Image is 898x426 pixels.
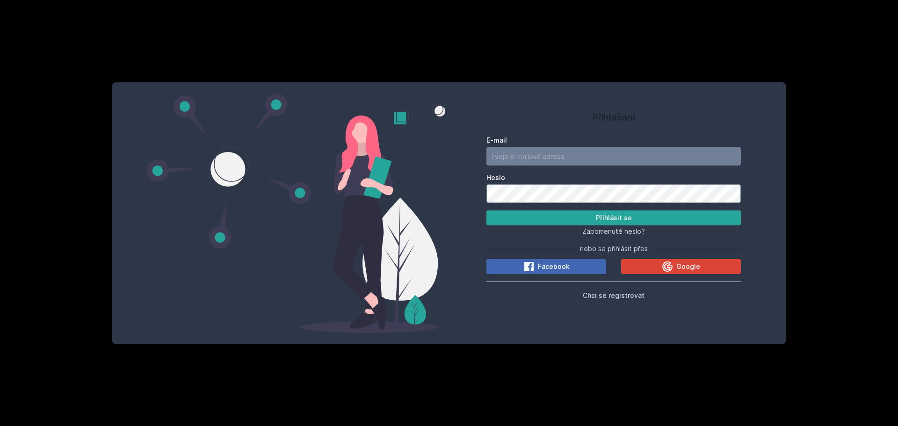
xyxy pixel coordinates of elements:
[486,110,741,124] h1: Přihlášení
[583,289,645,301] button: Chci se registrovat
[486,147,741,166] input: Tvoje e-mailová adresa
[486,173,741,182] label: Heslo
[583,291,645,299] span: Chci se registrovat
[676,262,700,271] span: Google
[582,227,645,235] span: Zapomenuté heslo?
[486,136,741,145] label: E-mail
[580,244,648,253] span: nebo se přihlásit přes
[486,210,741,225] button: Přihlásit se
[538,262,570,271] span: Facebook
[486,259,606,274] button: Facebook
[621,259,741,274] button: Google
